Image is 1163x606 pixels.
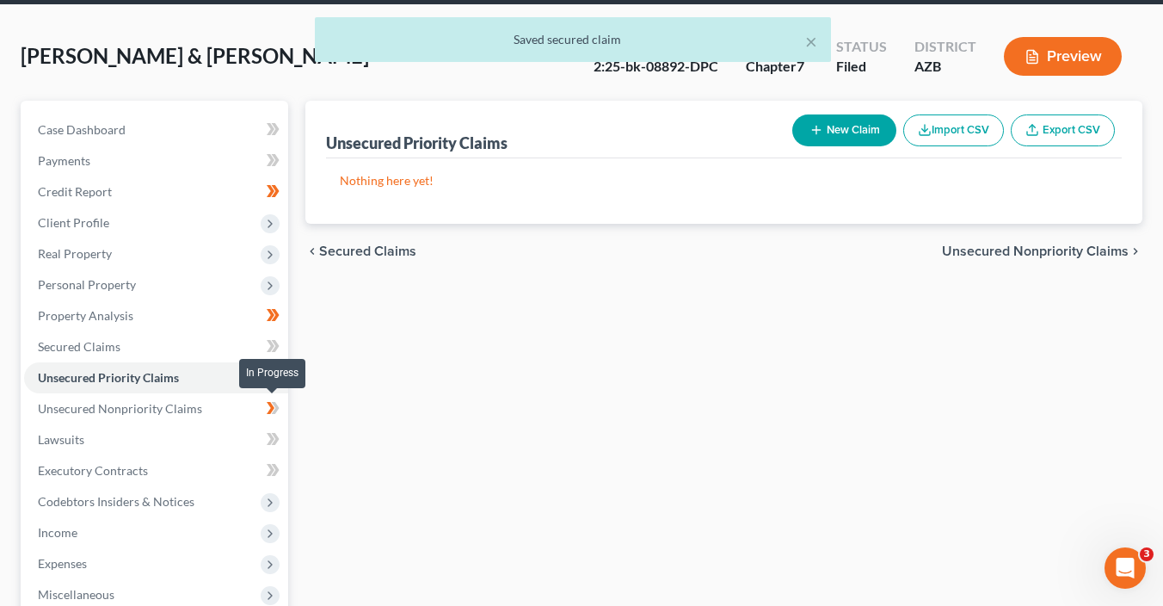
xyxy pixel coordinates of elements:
a: Unsecured Priority Claims [24,362,288,393]
a: Payments [24,145,288,176]
span: Codebtors Insiders & Notices [38,494,194,509]
button: × [805,31,817,52]
span: Personal Property [38,277,136,292]
span: Miscellaneous [38,587,114,602]
i: chevron_right [1129,244,1142,258]
span: Income [38,525,77,540]
button: Unsecured Nonpriority Claims chevron_right [942,244,1142,258]
div: Unsecured Priority Claims [326,133,508,153]
iframe: Intercom live chat [1105,547,1146,589]
a: Executory Contracts [24,455,288,486]
span: Lawsuits [38,432,84,447]
span: Credit Report [38,184,112,199]
span: Property Analysis [38,308,133,323]
span: Unsecured Priority Claims [38,370,179,385]
span: Unsecured Nonpriority Claims [38,401,202,416]
span: Secured Claims [38,339,120,354]
span: Expenses [38,556,87,571]
span: Secured Claims [319,244,416,258]
span: Real Property [38,246,112,261]
span: Client Profile [38,215,109,230]
a: Credit Report [24,176,288,207]
a: Property Analysis [24,300,288,331]
span: Payments [38,153,90,168]
a: Unsecured Nonpriority Claims [24,393,288,424]
div: In Progress [239,359,305,387]
span: 7 [797,58,804,74]
a: Lawsuits [24,424,288,455]
p: Nothing here yet! [340,172,1108,189]
button: Import CSV [903,114,1004,146]
a: Case Dashboard [24,114,288,145]
span: Executory Contracts [38,463,148,478]
button: New Claim [792,114,896,146]
span: Unsecured Nonpriority Claims [942,244,1129,258]
div: Saved secured claim [329,31,817,48]
span: Case Dashboard [38,122,126,137]
span: 3 [1140,547,1154,561]
button: chevron_left Secured Claims [305,244,416,258]
a: Export CSV [1011,114,1115,146]
i: chevron_left [305,244,319,258]
a: Secured Claims [24,331,288,362]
